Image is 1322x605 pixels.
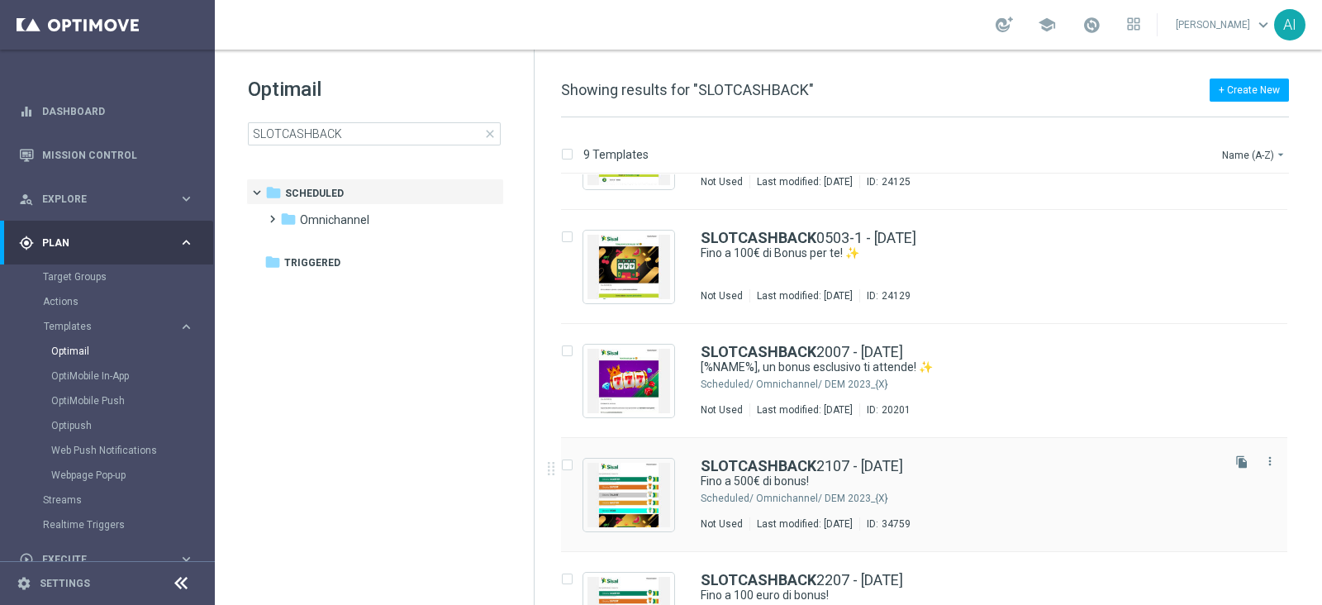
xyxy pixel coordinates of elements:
div: Mission Control [19,133,194,177]
span: Templates [44,322,162,331]
a: OptiMobile Push [51,394,172,407]
div: Actions [43,289,213,314]
a: Fino a 500€ di bonus! [701,474,1180,489]
div: Optipush [51,413,213,438]
img: 24129.jpeg [587,235,670,299]
div: Explore [19,192,178,207]
div: Last modified: [DATE] [750,175,859,188]
div: 24129 [882,289,911,302]
h1: Optimail [248,76,501,102]
span: Showing results for "SLOTCASHBACK" [561,81,814,98]
div: ID: [859,175,911,188]
div: Dashboard [19,89,194,133]
div: 20201 [882,403,911,417]
span: Scheduled [285,186,344,201]
div: Not Used [701,403,743,417]
div: Not Used [701,517,743,531]
span: Explore [42,194,178,204]
div: ID: [859,289,911,302]
button: person_search Explore keyboard_arrow_right [18,193,195,206]
div: Press SPACE to select this row. [544,324,1319,438]
div: Not Used [701,289,743,302]
button: more_vert [1262,451,1278,471]
a: Dashboard [42,89,194,133]
i: play_circle_outline [19,552,34,567]
div: gps_fixed Plan keyboard_arrow_right [18,236,195,250]
a: Web Push Notifications [51,444,172,457]
b: SLOTCASHBACK [701,571,816,588]
a: Streams [43,493,172,507]
button: play_circle_outline Execute keyboard_arrow_right [18,553,195,566]
i: folder [280,211,297,227]
a: Target Groups [43,270,172,283]
a: SLOTCASHBACK2207 - [DATE] [701,573,903,588]
a: [%NAME%], un bonus esclusivo ti attende! ✨ [701,360,1180,375]
div: OptiMobile In-App [51,364,213,388]
span: Plan [42,238,178,248]
div: AI [1274,9,1305,40]
i: keyboard_arrow_right [178,235,194,250]
span: Execute [42,555,178,565]
div: ID: [859,403,911,417]
div: OptiMobile Push [51,388,213,413]
div: Target Groups [43,264,213,289]
i: more_vert [1263,455,1277,468]
a: Actions [43,295,172,308]
i: keyboard_arrow_right [178,319,194,335]
div: Webpage Pop-up [51,463,213,488]
div: Press SPACE to select this row. [544,210,1319,324]
i: settings [17,576,31,591]
img: 20201.jpeg [587,349,670,413]
i: folder [264,254,281,270]
button: Mission Control [18,149,195,162]
div: Last modified: [DATE] [750,517,859,531]
a: Realtime Triggers [43,518,172,531]
i: folder [265,184,282,201]
a: Webpage Pop-up [51,469,172,482]
a: OptiMobile In-App [51,369,172,383]
div: Press SPACE to select this row. [544,438,1319,552]
div: 24125 [882,175,911,188]
i: gps_fixed [19,236,34,250]
div: Realtime Triggers [43,512,213,537]
div: Fino a 100€ di Bonus per te! ✨ [701,245,1218,261]
i: arrow_drop_down [1274,148,1287,161]
div: Templates [44,322,178,331]
a: Fino a 100 euro di bonus! [701,588,1180,603]
div: ID: [859,517,911,531]
a: Mission Control [42,133,194,177]
a: [PERSON_NAME]keyboard_arrow_down [1174,12,1274,37]
div: Web Push Notifications [51,438,213,463]
div: Not Used [701,175,743,188]
a: SLOTCASHBACK2007 - [DATE] [701,345,903,360]
b: SLOTCASHBACK [701,229,816,246]
a: Optimail [51,345,172,358]
i: keyboard_arrow_right [178,191,194,207]
div: Plan [19,236,178,250]
div: Execute [19,552,178,567]
div: Templates [43,314,213,488]
span: close [483,127,497,141]
div: Fino a 500€ di bonus! [701,474,1218,489]
div: [%NAME%], un bonus esclusivo ti attende! ✨ [701,360,1218,375]
a: Settings [40,579,90,588]
button: + Create New [1210,79,1289,102]
div: Scheduled/ [701,378,754,391]
div: Scheduled/Omnichannel/DEM 2023_{X} [756,378,1218,391]
button: file_copy [1231,451,1253,473]
span: Omnichannel [300,212,369,227]
span: keyboard_arrow_down [1254,16,1272,34]
i: file_copy [1235,455,1248,469]
b: SLOTCASHBACK [701,457,816,474]
button: Templates keyboard_arrow_right [43,320,195,333]
button: Name (A-Z)arrow_drop_down [1220,145,1289,164]
b: SLOTCASHBACK [701,343,816,360]
div: Last modified: [DATE] [750,289,859,302]
div: Streams [43,488,213,512]
a: SLOTCASHBACK0503-1 - [DATE] [701,231,916,245]
p: 9 Templates [583,147,649,162]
